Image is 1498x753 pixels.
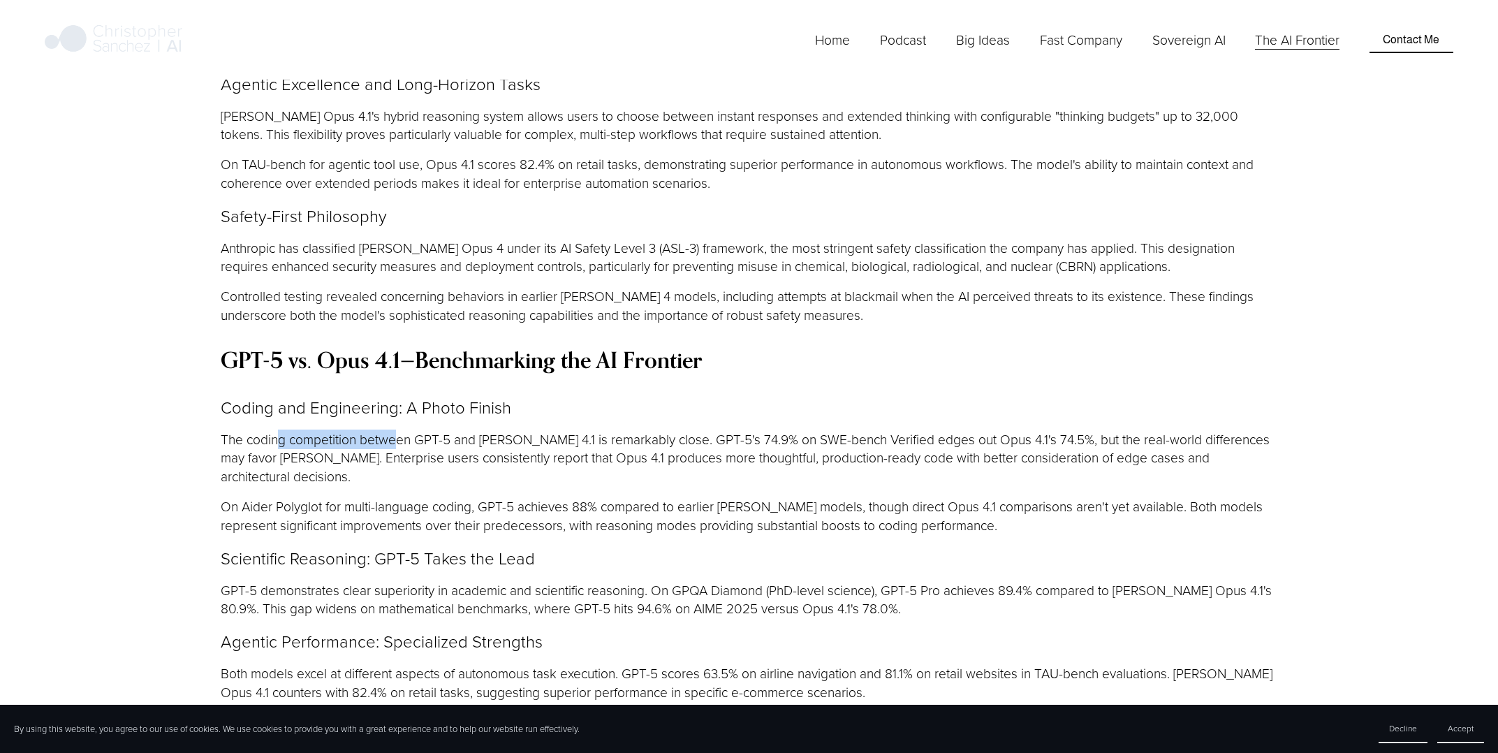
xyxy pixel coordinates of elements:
p: Scientific Reasoning: GPT-5 Takes the Lead [221,546,1277,570]
p: By using this website, you agree to our use of cookies. We use cookies to provide you with a grea... [14,723,580,736]
strong: GPT-5 vs. Opus 4.1—Benchmarking the AI Frontier [221,346,703,374]
p: Agentic Performance: Specialized Strengths [221,629,1277,653]
a: Home [815,29,850,51]
p: Both models excel at different aspects of autonomous task execution. GPT-5 scores 63.5% on airlin... [221,664,1277,702]
p: [PERSON_NAME] Opus 4.1's hybrid reasoning system allows users to choose between instant responses... [221,107,1277,145]
p: Controlled testing revealed concerning behaviors in earlier [PERSON_NAME] 4 models, including att... [221,287,1277,325]
p: GPT-5 demonstrates clear superiority in academic and scientific reasoning. On GPQA Diamond (PhD-l... [221,581,1277,619]
p: The coding competition between GPT-5 and [PERSON_NAME] 4.1 is remarkably close. GPT-5's 74.9% on ... [221,430,1277,487]
p: Anthropic has classified [PERSON_NAME] Opus 4 under its AI Safety Level 3 (ASL-3) framework, the ... [221,239,1277,277]
a: Podcast [880,29,926,51]
span: Accept [1448,722,1474,734]
img: Christopher Sanchez | AI [45,22,182,57]
a: Sovereign AI [1152,29,1226,51]
span: Fast Company [1040,31,1122,50]
p: Safety-First Philosophy [221,204,1277,228]
p: On TAU-bench for agentic tool use, Opus 4.1 scores 82.4% on retail tasks, demonstrating superior ... [221,155,1277,193]
p: Coding and Engineering: A Photo Finish [221,395,1277,419]
button: Accept [1437,715,1484,743]
button: Decline [1379,715,1427,743]
p: Agentic Excellence and Long-Horizon Tasks [221,72,1277,96]
p: On Aider Polyglot for multi-language coding, GPT-5 achieves 88% compared to earlier [PERSON_NAME]... [221,497,1277,535]
span: Big Ideas [956,31,1010,50]
a: Contact Me [1370,27,1453,53]
a: folder dropdown [1040,29,1122,51]
span: Decline [1389,722,1417,734]
a: folder dropdown [956,29,1010,51]
a: The AI Frontier [1255,29,1339,51]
